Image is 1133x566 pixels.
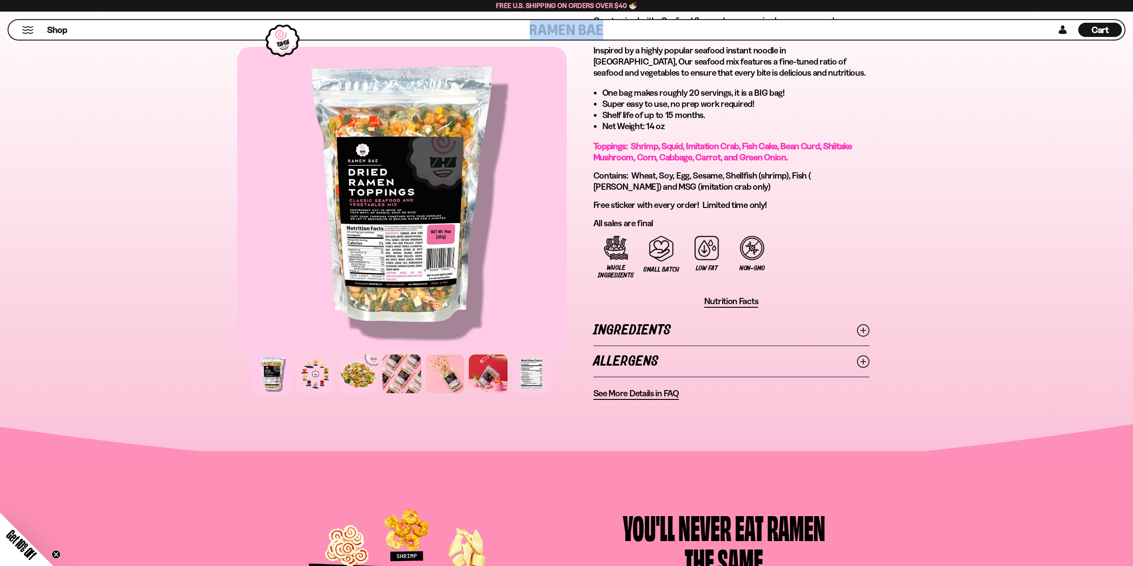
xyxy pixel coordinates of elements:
span: Toppings: Shrimp, Squid, Imitation Crab, Fish Cake, Bean Curd, Shiitake Mushroom, Corn, Cabbage, ... [593,141,852,163]
span: Shop [47,24,67,36]
span: Whole Ingredients [598,264,634,279]
a: Cart [1078,20,1122,40]
span: Nutrition Facts [704,296,759,307]
span: See More Details in FAQ [593,388,679,399]
li: Net Weight: 14 oz [602,121,869,132]
a: Shop [47,23,67,37]
p: All sales are final [593,218,869,229]
span: Free U.S. Shipping on Orders over $40 🍜 [496,1,637,10]
div: You'll [623,510,675,544]
span: Contains: Wheat, Soy, Egg, Sesame, Shellfish (shrimp), Fish ( [PERSON_NAME]) and MSG (imitation c... [593,170,811,192]
li: One bag makes roughly 20 servings, it is a BIG bag! [602,87,869,98]
div: Eat [735,510,763,544]
a: Allergens [593,346,869,377]
li: Shelf life of up to 15 months. [602,110,869,121]
span: Low Fat [696,265,717,272]
button: Nutrition Facts [704,296,759,308]
span: Cart [1092,24,1109,35]
li: Super easy to use, no prep work required! [602,98,869,110]
div: Ramen [767,510,825,544]
span: Get 10% Off [4,527,39,562]
a: See More Details in FAQ [593,388,679,400]
a: Ingredients [593,315,869,346]
p: Free sticker with every order! Limited time only! [593,200,869,211]
div: Never [678,510,731,544]
span: Inspired by a highly popular seafood instant noodle in [GEOGRAPHIC_DATA], Our seafood mix feature... [593,45,866,78]
span: Non-GMO [739,265,765,272]
span: Small Batch [643,266,679,273]
button: Close teaser [52,550,61,559]
button: Mobile Menu Trigger [22,26,34,34]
